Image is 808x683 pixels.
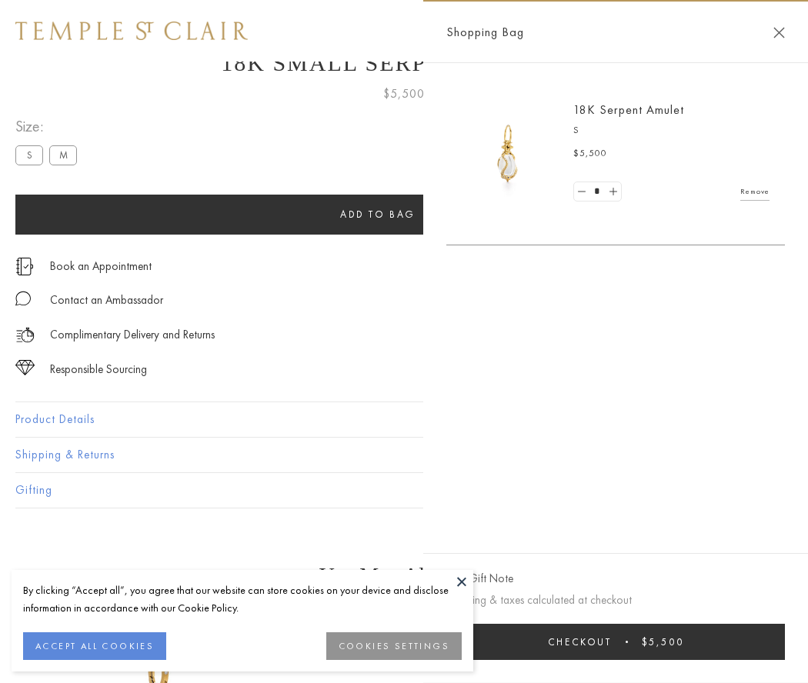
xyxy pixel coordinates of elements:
img: icon_delivery.svg [15,325,35,345]
button: Add Gift Note [446,569,513,588]
a: Book an Appointment [50,258,152,275]
button: Gifting [15,473,793,508]
a: Set quantity to 2 [605,182,620,202]
button: Close Shopping Bag [773,27,785,38]
img: MessageIcon-01_2.svg [15,291,31,306]
img: Temple St. Clair [15,22,248,40]
h1: 18K Small Serpent Amulet [15,50,793,76]
button: COOKIES SETTINGS [326,632,462,660]
h3: You May Also Like [38,563,770,588]
label: M [49,145,77,165]
span: Shopping Bag [446,22,524,42]
span: Checkout [548,635,612,648]
img: icon_sourcing.svg [15,360,35,375]
button: Checkout $5,500 [446,624,785,660]
p: S [573,123,770,138]
img: P51836-E11SERPPV [462,108,554,200]
div: Contact an Ambassador [50,291,163,310]
a: Remove [740,183,770,200]
div: By clicking “Accept all”, you agree that our website can store cookies on your device and disclos... [23,581,462,617]
button: ACCEPT ALL COOKIES [23,632,166,660]
button: Shipping & Returns [15,438,793,472]
a: 18K Serpent Amulet [573,102,684,118]
button: Add to bag [15,195,740,235]
span: $5,500 [642,635,684,648]
span: $5,500 [383,84,425,104]
div: Responsible Sourcing [50,360,147,379]
span: Add to bag [340,208,416,221]
span: $5,500 [573,146,607,162]
p: Shipping & taxes calculated at checkout [446,591,785,610]
img: icon_appointment.svg [15,258,34,275]
span: Size: [15,114,83,139]
p: Complimentary Delivery and Returns [50,325,215,345]
a: Set quantity to 0 [574,182,589,202]
button: Product Details [15,402,793,437]
label: S [15,145,43,165]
